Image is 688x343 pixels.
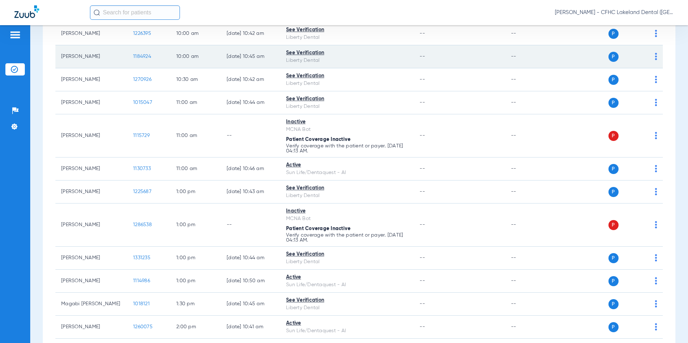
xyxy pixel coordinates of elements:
div: Active [286,320,408,327]
td: [PERSON_NAME] [55,180,127,203]
div: See Verification [286,184,408,192]
div: Inactive [286,118,408,126]
td: [PERSON_NAME] [55,22,127,45]
td: -- [505,45,554,68]
span: P [608,253,619,263]
td: [PERSON_NAME] [55,157,127,180]
img: Zuub Logo [14,5,39,18]
td: [DATE] 10:44 AM [221,247,280,270]
div: MCNA Bot [286,126,408,133]
span: P [608,220,619,230]
img: group-dot-blue.svg [655,300,657,307]
span: P [608,187,619,197]
div: Liberty Dental [286,258,408,266]
td: [DATE] 10:41 AM [221,316,280,339]
td: [PERSON_NAME] [55,68,127,91]
span: Patient Coverage Inactive [286,137,350,142]
td: [PERSON_NAME] [55,247,127,270]
span: P [608,299,619,309]
img: group-dot-blue.svg [655,132,657,139]
td: 10:30 AM [171,68,221,91]
td: -- [505,91,554,114]
span: -- [420,278,425,283]
div: Liberty Dental [286,80,408,87]
div: See Verification [286,297,408,304]
img: group-dot-blue.svg [655,188,657,195]
input: Search for patients [90,5,180,20]
span: -- [420,100,425,105]
span: 1331235 [133,255,150,260]
td: [PERSON_NAME] [55,203,127,247]
span: [PERSON_NAME] - CFHC Lakeland Dental ([GEOGRAPHIC_DATA]) [555,9,674,16]
img: group-dot-blue.svg [655,53,657,60]
td: -- [505,68,554,91]
img: group-dot-blue.svg [655,221,657,228]
td: [PERSON_NAME] [55,316,127,339]
td: -- [505,203,554,247]
td: [PERSON_NAME] [55,114,127,157]
td: [DATE] 10:42 AM [221,22,280,45]
img: group-dot-blue.svg [655,277,657,284]
span: 1115729 [133,133,150,138]
span: 1184924 [133,54,151,59]
span: P [608,75,619,85]
iframe: Chat Widget [652,308,688,343]
span: P [608,276,619,286]
div: Liberty Dental [286,304,408,312]
span: 1018121 [133,301,150,306]
td: [DATE] 10:46 AM [221,157,280,180]
span: Patient Coverage Inactive [286,226,350,231]
span: -- [420,31,425,36]
span: -- [420,222,425,227]
img: Search Icon [94,9,100,16]
td: [DATE] 10:45 AM [221,45,280,68]
span: -- [420,301,425,306]
div: See Verification [286,251,408,258]
span: 1114986 [133,278,150,283]
p: Verify coverage with the patient or payer. [DATE] 04:13 AM. [286,233,408,243]
td: 11:00 AM [171,114,221,157]
img: group-dot-blue.svg [655,30,657,37]
img: group-dot-blue.svg [655,165,657,172]
td: -- [505,114,554,157]
div: Active [286,274,408,281]
p: Verify coverage with the patient or payer. [DATE] 04:13 AM. [286,143,408,154]
td: [PERSON_NAME] [55,45,127,68]
td: 10:00 AM [171,22,221,45]
span: P [608,164,619,174]
span: P [608,29,619,39]
span: -- [420,189,425,194]
td: 1:00 PM [171,270,221,293]
span: 1226395 [133,31,151,36]
div: Liberty Dental [286,192,408,200]
td: -- [505,270,554,293]
div: MCNA Bot [286,215,408,223]
img: hamburger-icon [9,31,21,39]
span: -- [420,77,425,82]
td: 1:00 PM [171,180,221,203]
td: -- [505,157,554,180]
td: 11:00 AM [171,91,221,114]
span: P [608,322,619,332]
span: 1015047 [133,100,152,105]
div: Liberty Dental [286,57,408,64]
div: See Verification [286,72,408,80]
td: -- [505,247,554,270]
span: -- [420,166,425,171]
span: 1130733 [133,166,151,171]
span: P [608,131,619,141]
td: 1:00 PM [171,247,221,270]
span: 1260075 [133,324,153,329]
div: See Verification [286,26,408,34]
span: -- [420,255,425,260]
td: 1:30 PM [171,293,221,316]
div: Sun Life/Dentaquest - AI [286,327,408,335]
td: [PERSON_NAME] [55,91,127,114]
td: 10:00 AM [171,45,221,68]
td: -- [505,316,554,339]
span: -- [420,324,425,329]
span: 1225687 [133,189,151,194]
td: -- [505,22,554,45]
div: Active [286,161,408,169]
